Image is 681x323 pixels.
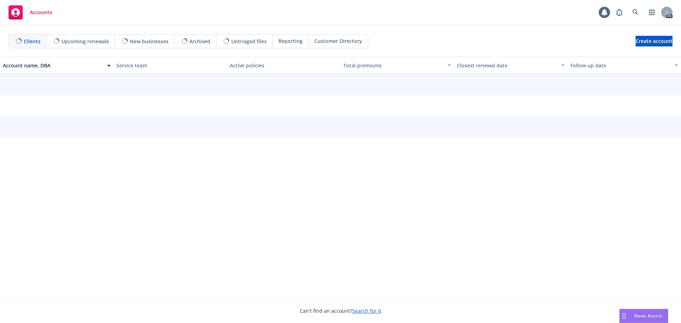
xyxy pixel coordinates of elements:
[629,5,643,20] a: Search
[620,309,629,323] div: Drag to move
[570,62,670,69] div: Follow up date
[278,37,303,45] span: Reporting
[343,62,443,69] div: Total premiums
[6,2,55,22] a: Accounts
[113,57,227,74] button: Service team
[636,36,672,46] a: Create account
[619,309,668,323] button: Nova Assist
[567,57,681,74] button: Follow up date
[130,38,168,45] span: New businesses
[30,10,52,15] span: Accounts
[352,307,381,314] a: Search for it
[300,307,381,314] span: Can't find an account?
[634,313,662,319] span: Nova Assist
[116,62,224,69] div: Service team
[636,34,672,48] span: Create account
[227,57,340,74] button: Active policies
[457,62,557,69] div: Closest renewal date
[230,62,338,69] div: Active policies
[189,38,210,45] span: Archived
[314,37,362,45] span: Customer Directory
[612,5,626,20] a: Report a Bug
[24,38,40,45] span: Clients
[231,38,267,45] span: Untriaged files
[61,38,109,45] span: Upcoming renewals
[454,57,567,74] button: Closest renewal date
[340,57,454,74] button: Total premiums
[3,62,103,69] div: Account name, DBA
[645,5,659,20] a: Switch app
